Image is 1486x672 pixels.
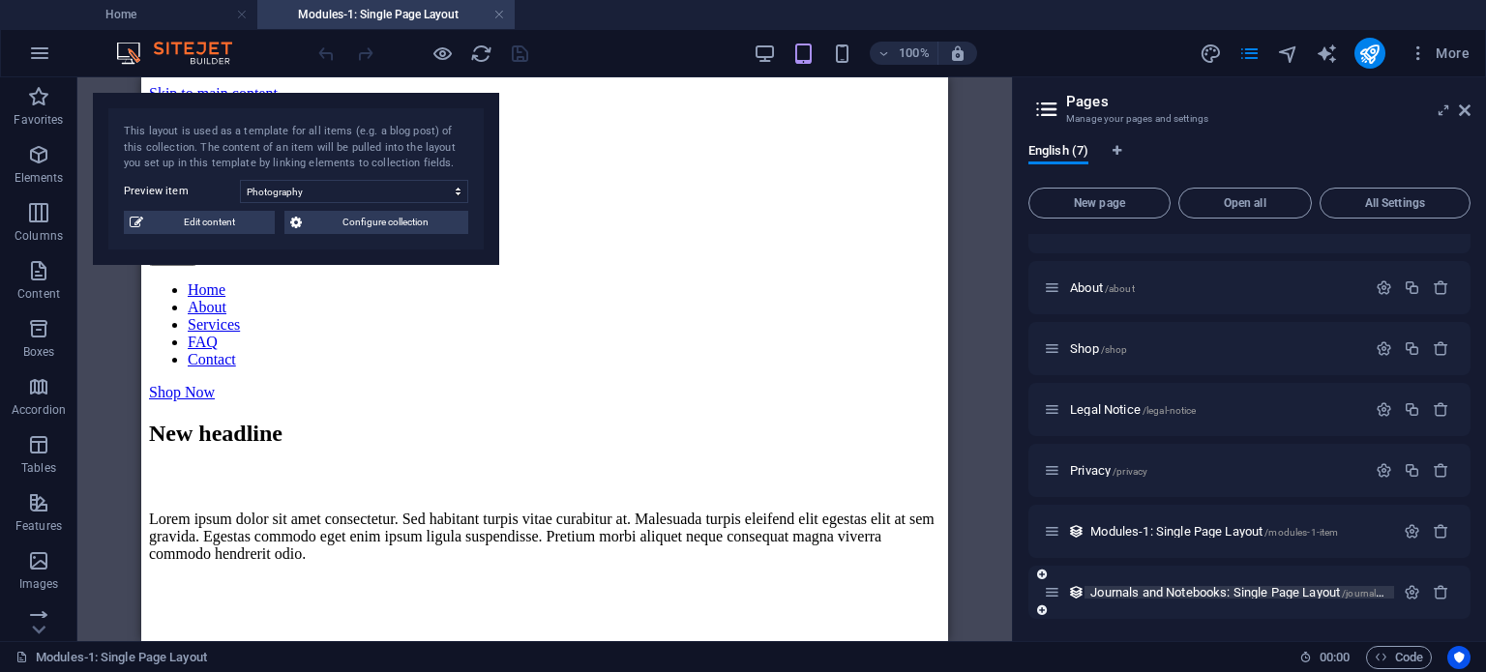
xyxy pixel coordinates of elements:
[1320,646,1350,669] span: 00 00
[19,576,59,592] p: Images
[1358,43,1381,65] i: Publish
[15,228,63,244] p: Columns
[1316,43,1338,65] i: AI Writer
[1068,584,1085,600] div: This layout is used as a template for all items (e.g. a blog post) of this collection. The conten...
[1070,463,1147,478] span: Privacy
[1447,646,1471,669] button: Usercentrics
[1113,466,1147,477] span: /privacy
[1066,93,1471,110] h2: Pages
[1085,525,1394,538] div: Modules-1: Single Page Layout/modules-1-item
[1085,586,1394,599] div: Journals and Notebooks: Single Page Layout/journals-and-notebooks-item
[1366,646,1432,669] button: Code
[1404,584,1420,600] div: Settings
[1433,462,1449,479] div: Remove
[308,211,462,234] span: Configure collection
[1404,523,1420,540] div: Settings
[1200,43,1222,65] i: Design (Ctrl+Alt+Y)
[257,4,515,25] h4: Modules-1: Single Page Layout
[23,344,55,360] p: Boxes
[1299,646,1351,669] h6: Session time
[949,44,966,62] i: On resize automatically adjust zoom level to fit chosen device.
[1404,462,1420,479] div: Duplicate
[15,518,62,534] p: Features
[1376,340,1392,357] div: Settings
[1342,588,1473,599] span: /journals-and-notebooks-item
[1320,188,1471,219] button: All Settings
[1028,143,1471,180] div: Language Tabs
[124,211,275,234] button: Edit content
[1068,523,1085,540] div: This layout is used as a template for all items (e.g. a blog post) of this collection. The conten...
[1433,584,1449,600] div: Remove
[1028,139,1088,166] span: English (7)
[1064,281,1366,294] div: About/about
[1101,344,1128,355] span: /shop
[1376,279,1392,296] div: Settings
[1401,38,1477,69] button: More
[1433,401,1449,418] div: Remove
[1070,280,1135,295] span: Click to open page
[1375,646,1423,669] span: Code
[1064,342,1366,355] div: Shop/shop
[1066,110,1432,128] h3: Manage your pages and settings
[1433,523,1449,540] div: Remove
[15,646,207,669] a: Click to cancel selection. Double-click to open Pages
[1090,585,1473,599] span: Journals and Notebooks: Single Page Layout
[1376,401,1392,418] div: Settings
[1143,405,1197,416] span: /legal-notice
[111,42,256,65] img: Editor Logo
[15,170,64,186] p: Elements
[284,211,468,234] button: Configure collection
[149,211,269,234] span: Edit content
[1354,38,1385,69] button: publish
[1409,44,1470,63] span: More
[1433,340,1449,357] div: Remove
[1404,340,1420,357] div: Duplicate
[1090,524,1338,539] span: Modules-1: Single Page Layout
[899,42,930,65] h6: 100%
[1178,188,1312,219] button: Open all
[124,124,468,172] div: This layout is used as a template for all items (e.g. a blog post) of this collection. The conten...
[1028,188,1171,219] button: New page
[1264,527,1338,538] span: /modules-1-item
[1037,197,1162,209] span: New page
[469,42,492,65] button: reload
[21,460,56,476] p: Tables
[1328,197,1462,209] span: All Settings
[1333,650,1336,664] span: :
[470,43,492,65] i: Reload page
[1238,43,1261,65] i: Pages (Ctrl+Alt+S)
[1105,283,1135,294] span: /about
[1316,42,1339,65] button: text_generator
[431,42,454,65] button: Click here to leave preview mode and continue editing
[1200,42,1223,65] button: design
[8,8,136,24] a: Skip to main content
[1277,43,1299,65] i: Navigator
[14,112,63,128] p: Favorites
[1433,279,1449,296] div: Remove
[1070,402,1196,417] span: Click to open page
[1187,197,1303,209] span: Open all
[870,42,938,65] button: 100%
[1070,341,1127,356] span: Click to open page
[1404,401,1420,418] div: Duplicate
[124,180,240,203] label: Preview item
[1376,462,1392,479] div: Settings
[1064,403,1366,416] div: Legal Notice/legal-notice
[1238,42,1262,65] button: pages
[1064,464,1366,477] div: Privacy/privacy
[12,402,66,418] p: Accordion
[1277,42,1300,65] button: navigator
[1404,279,1420,296] div: Duplicate
[17,286,60,302] p: Content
